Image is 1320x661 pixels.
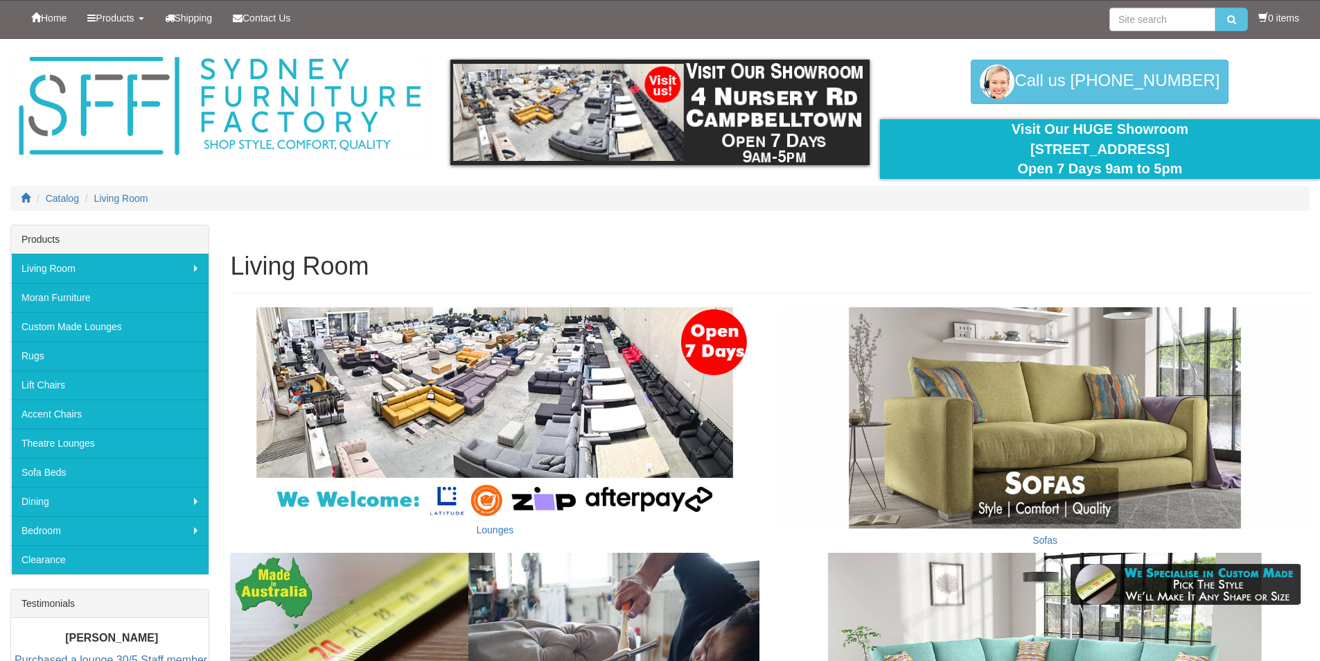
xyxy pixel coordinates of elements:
a: Products [77,1,154,35]
h1: Living Room [230,252,1310,280]
a: Shipping [155,1,223,35]
a: Sofas [1032,535,1057,546]
a: Living Room [94,193,148,204]
a: Theatre Lounges [11,429,209,458]
img: Sofas [780,307,1310,528]
div: Visit Our HUGE Showroom [STREET_ADDRESS] Open 7 Days 9am to 5pm [890,119,1310,179]
span: Products [96,12,134,24]
span: Shipping [175,12,213,24]
a: Lounges [477,524,514,535]
img: Lounges [230,307,759,518]
span: Home [41,12,67,24]
a: Home [21,1,77,35]
a: Moran Furniture [11,283,209,312]
a: Custom Made Lounges [11,312,209,341]
span: Contact Us [243,12,290,24]
a: Clearance [11,545,209,574]
div: Products [11,225,209,254]
a: Rugs [11,341,209,370]
img: Sydney Furniture Factory [12,53,428,160]
a: Dining [11,487,209,516]
a: Contact Us [222,1,301,35]
img: showroom.gif [450,60,870,165]
input: Site search [1109,8,1215,31]
a: Catalog [46,193,79,204]
li: 0 items [1258,11,1299,25]
a: Lift Chairs [11,370,209,400]
a: Accent Chairs [11,400,209,429]
a: Bedroom [11,516,209,545]
a: Sofa Beds [11,458,209,487]
a: Living Room [11,254,209,283]
div: Testimonials [11,590,209,618]
b: [PERSON_NAME] [65,632,158,644]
